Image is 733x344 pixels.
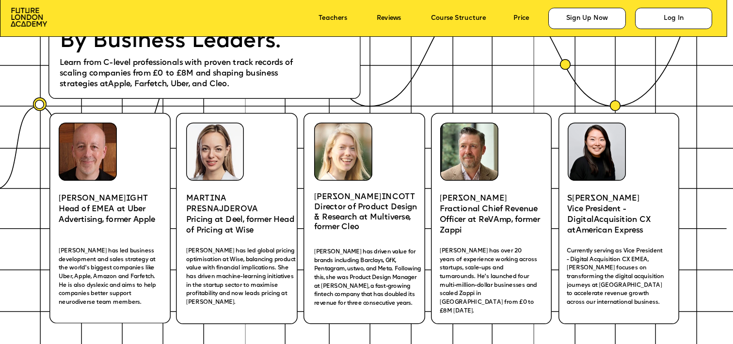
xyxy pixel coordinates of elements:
[11,8,47,26] img: image-aac980e9-41de-4c2d-a048-f29dd30a0068.png
[377,15,401,22] a: Reviews
[59,195,126,203] span: [PERSON_NAME]
[314,249,422,306] span: [PERSON_NAME] has driven value for brands including Barclays, GfK, Pentagram, ustwo, and Meta. Fo...
[594,216,600,224] span: A
[314,203,425,233] p: Director of Product Design & Research at Multiverse, former Cleo
[382,193,386,201] span: I
[440,195,507,203] span: [PERSON_NAME]
[126,195,130,203] span: I
[567,204,672,236] p: Vice President - Digital cquisition CX at merican Express
[386,193,415,201] span: NCOTT
[567,195,572,203] span: S
[567,248,666,305] span: Currently serving as Vice President - Digital Acquisition CX EMEA, [PERSON_NAME] focuses on trans...
[440,204,542,236] p: Fractional Chief Revenue Officer at ReV mp, former Zappi
[186,215,294,236] p: Pricing at Deel, former Head of Pricing at Wise
[572,195,639,203] span: [PERSON_NAME]
[130,195,148,203] span: GHT
[59,205,155,224] span: Head of EMEA at Uber Advertising, former Apple
[60,29,299,54] p: By Business Leaders.
[60,58,308,90] p: Learn from C-level professionals with proven track records of scaling companies from £0 to £8M an...
[314,193,382,201] span: [PERSON_NAME]
[210,195,214,203] span: I
[59,248,158,305] span: [PERSON_NAME] has led business development and sales strategy at the world's biggest companies li...
[431,15,486,22] a: Course Structure
[440,248,539,314] span: [PERSON_NAME] has over 20 years of experience working across startups, scale-ups and turnarounds....
[494,216,499,224] span: A
[108,80,228,88] span: Apple, Farfetch, Uber, and Cleo.
[186,195,258,213] span: NA PRESNAJDEROVA
[186,195,210,203] span: MART
[513,15,529,22] a: Price
[319,15,347,22] a: Teachers
[576,227,582,235] span: A
[186,248,297,305] span: [PERSON_NAME] has led global pricing optimisation at Wise, balancing product value with financial...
